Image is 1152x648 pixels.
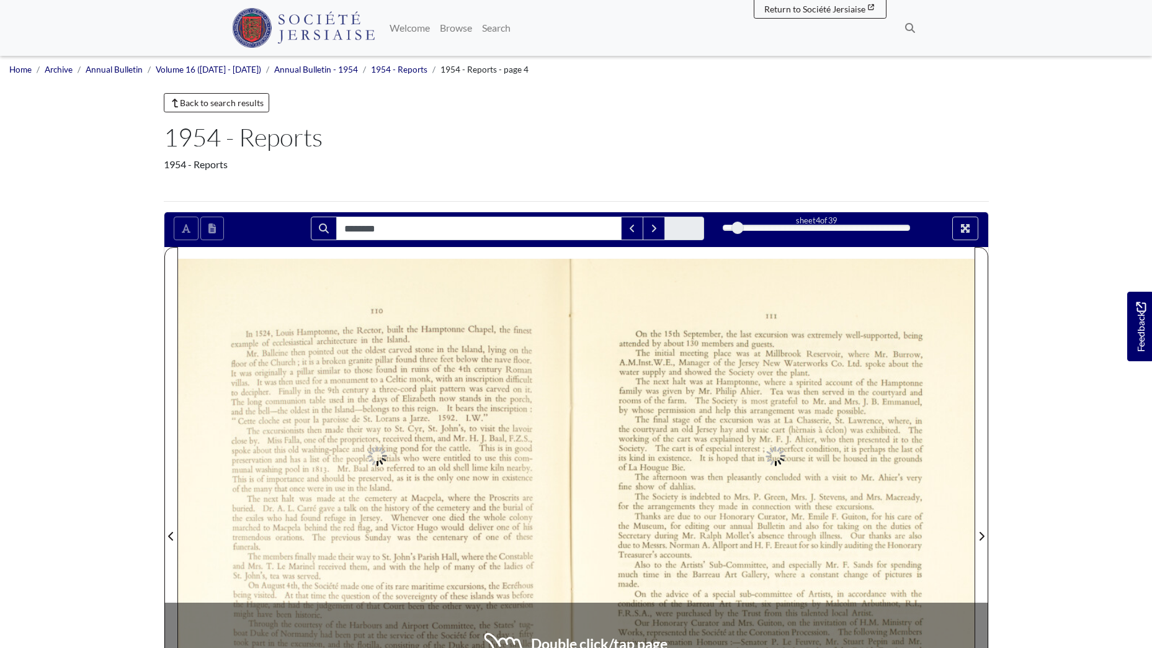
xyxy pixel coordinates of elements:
[1133,302,1148,352] span: Feedback
[164,157,989,172] div: 1954 - Reports
[764,4,865,14] span: Return to Société Jersiaise
[311,217,337,240] button: Search
[643,217,665,240] button: Next Match
[45,65,73,74] a: Archive
[723,215,910,227] div: sheet of 39
[952,217,978,240] button: Full screen mode
[200,217,224,240] button: Open transcription window
[174,217,199,240] button: Toggle text selection (Alt+T)
[156,65,261,74] a: Volume 16 ([DATE] - [DATE])
[232,5,375,51] a: Société Jersiaise logo
[440,65,529,74] span: 1954 - Reports - page 4
[164,93,270,112] a: Back to search results
[1127,292,1152,361] a: Would you like to provide feedback?
[816,215,820,225] span: 4
[336,217,622,240] input: Search for
[435,16,477,40] a: Browse
[232,8,375,48] img: Société Jersiaise
[274,65,358,74] a: Annual Bulletin - 1954
[371,65,427,74] a: 1954 - Reports
[477,16,516,40] a: Search
[164,122,989,152] h1: 1954 - Reports
[621,217,643,240] button: Previous Match
[86,65,143,74] a: Annual Bulletin
[385,16,435,40] a: Welcome
[9,65,32,74] a: Home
